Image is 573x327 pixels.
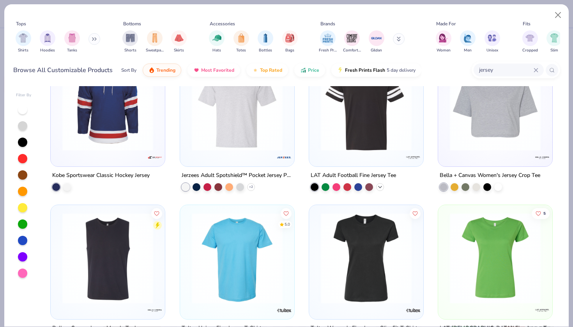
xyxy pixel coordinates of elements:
[343,30,361,53] div: filter for Comfort Colors
[311,171,396,180] div: LAT Adult Football Fine Jersey Tee
[187,64,240,77] button: Most Favorited
[319,30,337,53] div: filter for Fresh Prints
[276,150,292,165] img: Jerzees logo
[317,213,416,304] img: ce3b563c-1e77-44aa-b608-a7aaffe7a19e
[410,208,421,219] button: Like
[182,171,293,180] div: Jerzees Adult Spotshield™ Pocket Jersey Polo
[405,302,421,318] img: Tultex logo
[64,30,80,53] button: filter button
[343,30,361,53] button: filter button
[284,221,290,227] div: 5.0
[331,64,421,77] button: Fresh Prints Flash5 day delivery
[236,48,246,53] span: Totes
[285,48,294,53] span: Bags
[525,34,534,42] img: Cropped Image
[249,185,253,189] span: + 2
[436,30,451,53] button: filter button
[146,30,164,53] div: filter for Sweatpants
[171,30,187,53] div: filter for Skirts
[371,48,382,53] span: Gildan
[258,30,273,53] button: filter button
[346,32,358,44] img: Comfort Colors Image
[193,67,200,73] img: most_fav.gif
[317,60,416,151] img: 36605d58-7933-4b4e-8f38-18c2f663e39f
[369,30,384,53] button: filter button
[439,34,448,42] img: Women Image
[188,60,286,151] img: 1e83f757-3936-41c1-98d4-2ae4c75d0465
[337,67,343,73] img: flash.gif
[171,30,187,53] button: filter button
[446,60,545,151] img: f8368540-1c17-41b5-a2fe-f968675bffdf
[237,34,246,42] img: Totes Image
[437,48,451,53] span: Women
[147,150,163,165] img: Kobe Sportswear logo
[150,34,159,42] img: Sweatpants Image
[322,32,334,44] img: Fresh Prints Image
[294,64,325,77] button: Price
[16,92,32,98] div: Filter By
[146,48,164,53] span: Sweatpants
[147,302,163,318] img: Bella + Canvas logo
[143,64,181,77] button: Trending
[319,48,337,53] span: Fresh Prints
[40,30,55,53] button: filter button
[485,30,500,53] div: filter for Unisex
[436,30,451,53] div: filter for Women
[485,30,500,53] button: filter button
[16,20,26,27] div: Tops
[387,66,416,75] span: 5 day delivery
[532,208,550,219] button: Like
[320,20,335,27] div: Brands
[201,67,234,73] span: Most Favorited
[276,302,292,318] img: Tultex logo
[486,48,498,53] span: Unisex
[534,302,550,318] img: LAT logo
[478,65,534,74] input: Try "T-Shirt"
[523,20,531,27] div: Fits
[122,30,138,53] button: filter button
[258,30,273,53] div: filter for Bottles
[371,32,382,44] img: Gildan Image
[319,30,337,53] button: filter button
[68,34,76,42] img: Tanks Image
[463,34,472,42] img: Men Image
[522,48,538,53] span: Cropped
[146,30,164,53] button: filter button
[123,20,141,27] div: Bottoms
[16,30,31,53] button: filter button
[209,30,225,53] div: filter for Hats
[280,208,291,219] button: Like
[212,34,221,42] img: Hats Image
[124,48,136,53] span: Shorts
[343,48,361,53] span: Comfort Colors
[122,30,138,53] div: filter for Shorts
[282,30,298,53] button: filter button
[282,30,298,53] div: filter for Bags
[260,67,282,73] span: Top Rated
[259,48,272,53] span: Bottles
[460,30,476,53] button: filter button
[67,48,77,53] span: Tanks
[446,213,545,304] img: d5649f4e-aee5-47e3-92ae-bd50963b5580
[151,208,162,219] button: Like
[522,30,538,53] button: filter button
[156,67,175,73] span: Trending
[188,213,286,304] img: 7a1d287d-e73a-4102-b143-09e185093502
[126,34,135,42] img: Shorts Image
[546,30,562,53] div: filter for Slim
[550,48,558,53] span: Slim
[58,60,157,151] img: d81191bb-cf6e-4fe9-9481-c31e49d89d8c
[534,150,550,165] img: Bella + Canvas logo
[285,34,294,42] img: Bags Image
[40,48,55,53] span: Hoodies
[246,64,288,77] button: Top Rated
[522,30,538,53] div: filter for Cropped
[261,34,270,42] img: Bottles Image
[308,67,319,73] span: Price
[405,150,421,165] img: LAT logo
[149,67,155,73] img: trending.gif
[212,48,221,53] span: Hats
[436,20,456,27] div: Made For
[52,171,150,180] div: Kobe Sportswear Classic Hockey Jersey
[18,48,28,53] span: Shirts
